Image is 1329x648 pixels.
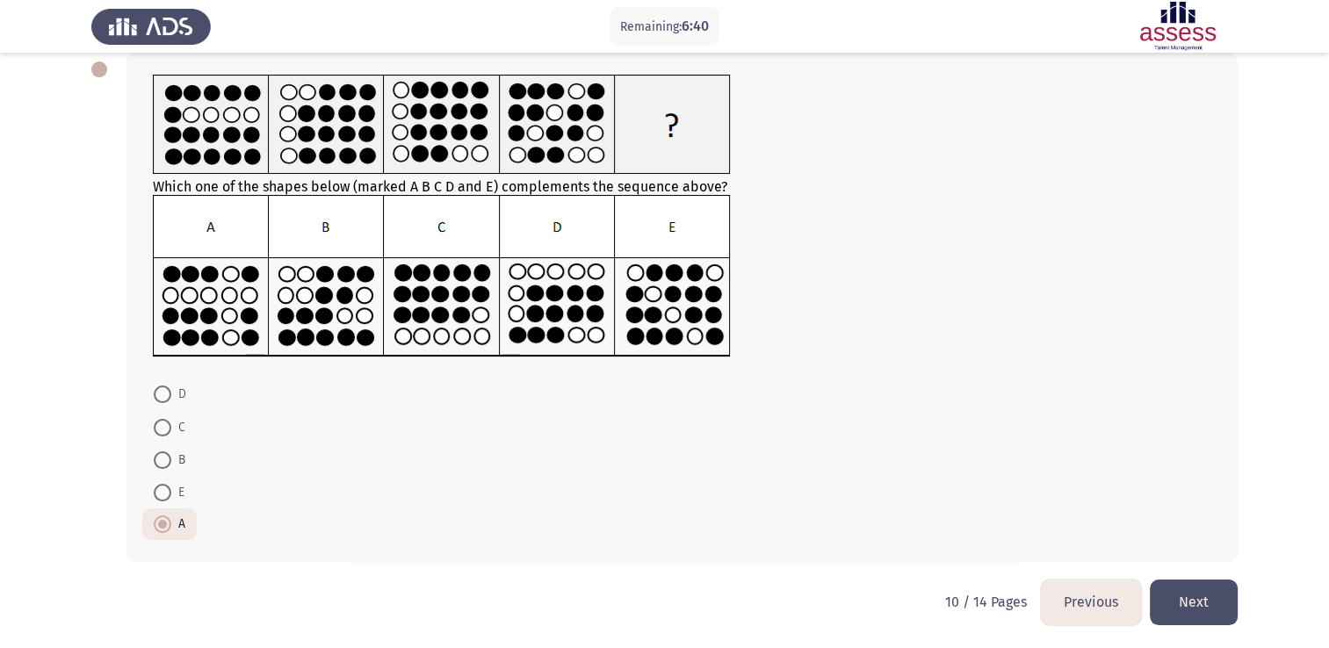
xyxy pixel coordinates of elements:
[1150,580,1238,624] button: load next page
[171,384,186,405] span: D
[171,450,185,471] span: B
[153,75,731,175] img: UkFYYl8wNDhfQS5wbmcxNjkxMzAwNjgxMjQ3.png
[1041,580,1141,624] button: load previous page
[682,18,709,34] span: 6:40
[153,195,731,357] img: UkFYYl8wNDhfQi5wbmcxNjkxMzAwNjkxNTEy.png
[620,16,709,38] p: Remaining:
[171,482,184,503] span: E
[171,514,185,535] span: A
[945,594,1027,610] p: 10 / 14 Pages
[171,417,185,438] span: C
[153,75,1211,361] div: Which one of the shapes below (marked A B C D and E) complements the sequence above?
[91,2,211,51] img: Assess Talent Management logo
[1118,2,1238,51] img: Assessment logo of ASSESS Focus 4 Module Assessment (EN/AR) (Basic - IB)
